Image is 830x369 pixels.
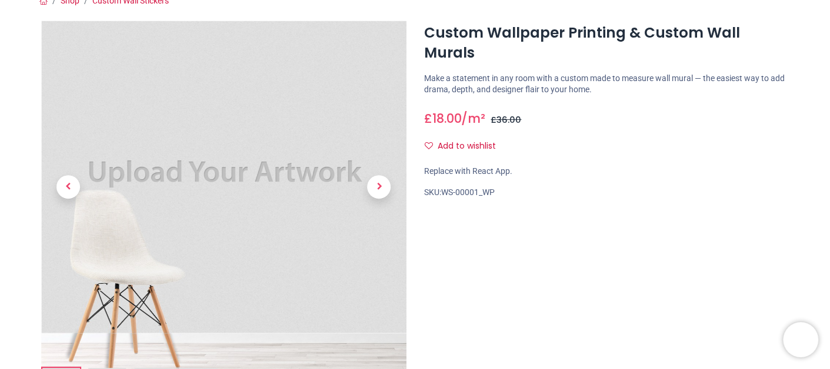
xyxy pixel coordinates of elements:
div: SKU: [424,187,789,199]
span: /m² [461,110,485,127]
span: 18.00 [432,110,462,127]
span: £ [424,110,462,127]
button: Add to wishlistAdd to wishlist [424,136,506,156]
p: Make a statement in any room with a custom made to measure wall mural — the easiest way to add dr... [424,73,789,96]
a: Next [351,71,406,303]
h1: Custom Wallpaper Printing & Custom Wall Murals [424,23,789,63]
i: Add to wishlist [425,142,433,150]
span: Previous [56,175,80,199]
span: WS-00001_WP [441,187,495,197]
span: £ [491,114,521,126]
div: Replace with React App. [424,166,789,177]
span: 36.00 [496,114,521,126]
iframe: Brevo live chat [783,322,818,357]
a: Previous [41,71,96,303]
span: Next [367,175,391,199]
